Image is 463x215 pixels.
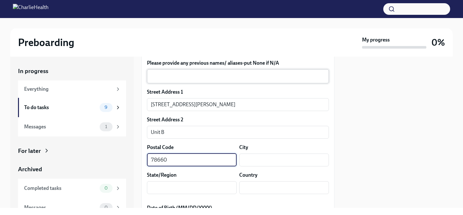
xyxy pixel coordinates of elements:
[101,186,112,191] span: 0
[101,205,112,210] span: 0
[24,204,97,211] div: Messages
[24,185,97,192] div: Completed tasks
[147,144,174,151] label: Postal Code
[24,86,113,93] div: Everything
[239,144,248,151] label: City
[24,104,97,111] div: To do tasks
[18,80,126,98] a: Everything
[239,172,258,179] label: Country
[147,204,329,211] label: Date of Birth (MM/DD/YYYY)
[18,165,126,173] a: Archived
[147,116,183,123] label: Street Address 2
[101,105,111,110] span: 9
[362,36,390,43] strong: My progress
[431,37,445,48] h3: 0%
[147,89,183,96] label: Street Address 1
[18,36,74,49] h2: Preboarding
[18,147,126,155] a: For later
[18,117,126,136] a: Messages1
[24,123,97,130] div: Messages
[13,4,49,14] img: CharlieHealth
[147,60,329,67] label: Please provide any previous names/ aliases-put None if N/A
[18,179,126,198] a: Completed tasks0
[18,147,41,155] div: For later
[18,67,126,75] a: In progress
[18,98,126,117] a: To do tasks9
[147,172,177,179] label: State/Region
[101,124,111,129] span: 1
